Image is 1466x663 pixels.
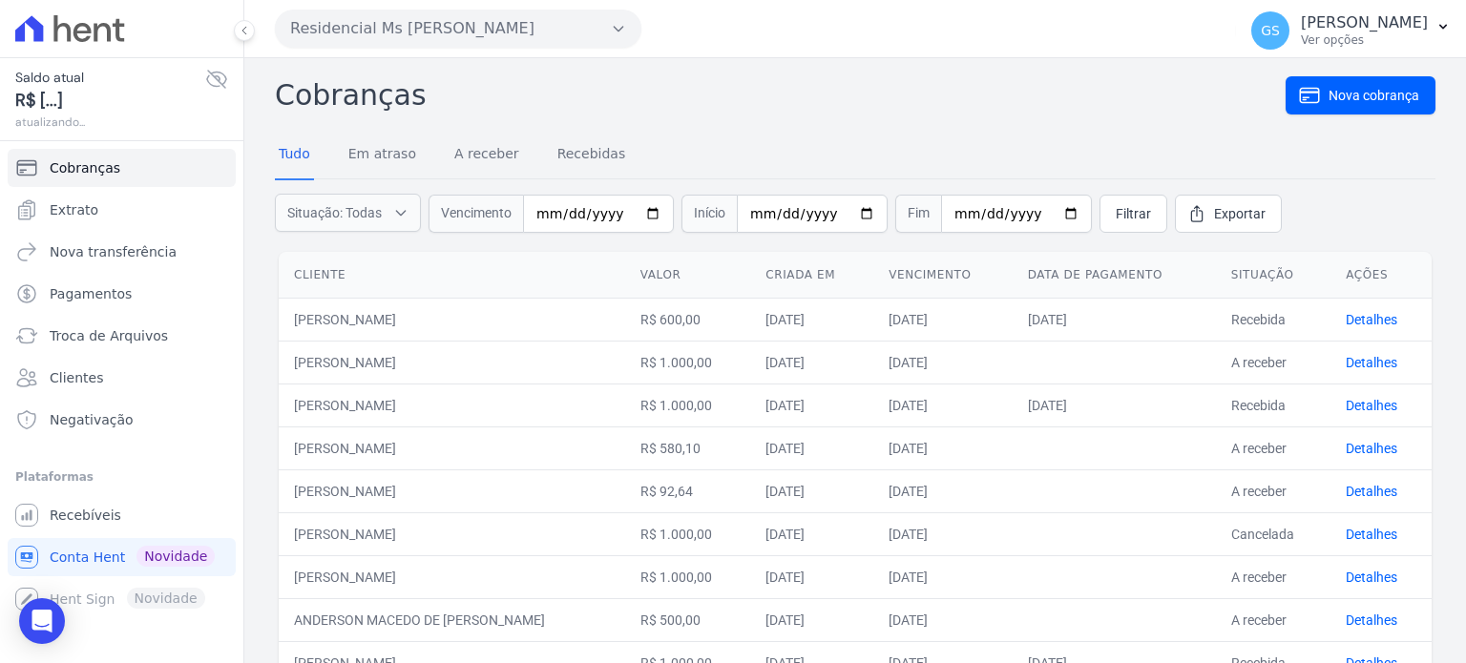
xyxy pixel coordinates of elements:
span: Filtrar [1116,204,1151,223]
a: Recebíveis [8,496,236,534]
a: Nova cobrança [1286,76,1435,114]
td: R$ 1.000,00 [625,555,751,598]
td: [PERSON_NAME] [279,469,625,512]
td: A receber [1216,555,1330,598]
th: Vencimento [873,252,1013,299]
a: Negativação [8,401,236,439]
span: Novidade [136,546,215,567]
td: [DATE] [750,383,873,426]
th: Criada em [750,252,873,299]
th: Cliente [279,252,625,299]
td: [PERSON_NAME] [279,426,625,469]
td: [DATE] [873,298,1013,341]
span: R$ [...] [15,88,205,114]
a: Troca de Arquivos [8,317,236,355]
td: R$ 580,10 [625,426,751,469]
td: [PERSON_NAME] [279,555,625,598]
td: [DATE] [873,555,1013,598]
td: A receber [1216,341,1330,383]
td: A receber [1216,469,1330,512]
th: Data de pagamento [1013,252,1216,299]
td: [DATE] [750,426,873,469]
span: Extrato [50,200,98,219]
td: [DATE] [750,469,873,512]
td: [DATE] [873,426,1013,469]
td: [PERSON_NAME] [279,383,625,426]
td: Recebida [1216,383,1330,426]
td: [DATE] [873,383,1013,426]
td: R$ 92,64 [625,469,751,512]
td: [DATE] [750,341,873,383]
td: [DATE] [873,512,1013,555]
span: Saldo atual [15,68,205,88]
td: [PERSON_NAME] [279,512,625,555]
a: Detalhes [1346,355,1397,370]
span: Cobranças [50,158,120,177]
td: [DATE] [873,598,1013,641]
button: GS [PERSON_NAME] Ver opções [1236,4,1466,57]
td: Recebida [1216,298,1330,341]
td: [DATE] [750,555,873,598]
td: R$ 500,00 [625,598,751,641]
a: Detalhes [1346,398,1397,413]
span: GS [1261,24,1280,37]
span: Nova transferência [50,242,177,261]
span: atualizando... [15,114,205,131]
span: Recebíveis [50,506,121,525]
th: Valor [625,252,751,299]
a: Detalhes [1346,441,1397,456]
td: R$ 1.000,00 [625,341,751,383]
a: Filtrar [1099,195,1167,233]
span: Fim [895,195,941,233]
td: [PERSON_NAME] [279,341,625,383]
span: Exportar [1214,204,1266,223]
a: Cobranças [8,149,236,187]
a: Detalhes [1346,484,1397,499]
td: A receber [1216,598,1330,641]
a: Detalhes [1346,612,1397,628]
td: ANDERSON MACEDO DE [PERSON_NAME] [279,598,625,641]
span: Situação: Todas [287,203,382,222]
a: Recebidas [554,131,630,180]
p: Ver opções [1301,32,1428,48]
td: [DATE] [873,341,1013,383]
a: Detalhes [1346,527,1397,542]
a: Em atraso [345,131,420,180]
a: A receber [450,131,523,180]
td: [PERSON_NAME] [279,298,625,341]
a: Conta Hent Novidade [8,538,236,576]
span: Início [681,195,737,233]
a: Tudo [275,131,314,180]
td: [DATE] [1013,298,1216,341]
a: Nova transferência [8,233,236,271]
h2: Cobranças [275,73,1286,116]
td: R$ 1.000,00 [625,512,751,555]
span: Conta Hent [50,548,125,567]
button: Situação: Todas [275,194,421,232]
a: Exportar [1175,195,1282,233]
span: Vencimento [429,195,523,233]
td: [DATE] [873,469,1013,512]
span: Clientes [50,368,103,387]
div: Plataformas [15,466,228,488]
td: [DATE] [750,298,873,341]
td: Cancelada [1216,512,1330,555]
button: Residencial Ms [PERSON_NAME] [275,10,641,48]
th: Ações [1330,252,1432,299]
span: Nova cobrança [1329,86,1419,105]
a: Detalhes [1346,570,1397,585]
span: Pagamentos [50,284,132,303]
td: [DATE] [1013,383,1216,426]
p: [PERSON_NAME] [1301,13,1428,32]
nav: Sidebar [15,149,228,618]
a: Clientes [8,359,236,397]
div: Open Intercom Messenger [19,598,65,644]
a: Extrato [8,191,236,229]
a: Detalhes [1346,312,1397,327]
th: Situação [1216,252,1330,299]
td: A receber [1216,426,1330,469]
span: Troca de Arquivos [50,326,168,345]
a: Pagamentos [8,275,236,313]
td: R$ 1.000,00 [625,383,751,426]
span: Negativação [50,410,134,429]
